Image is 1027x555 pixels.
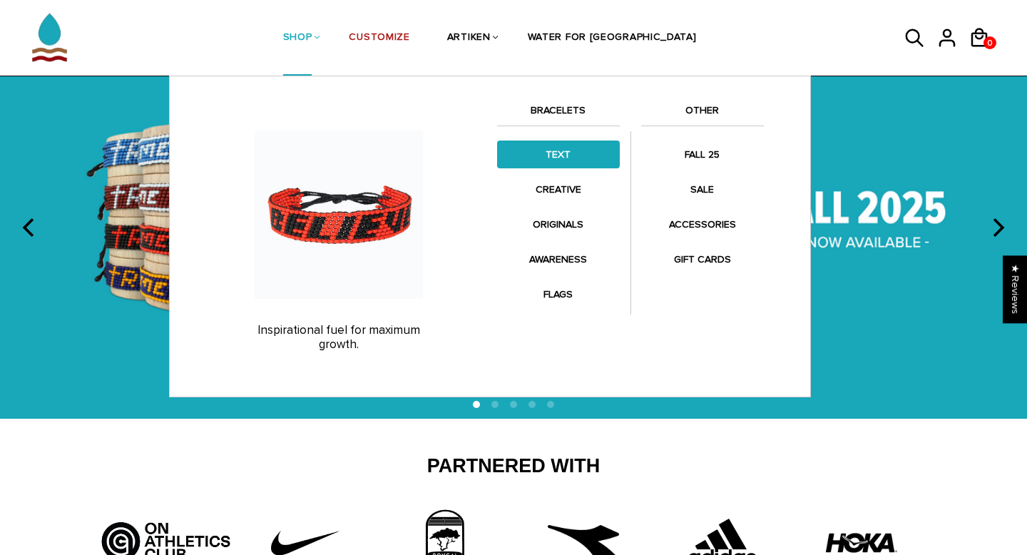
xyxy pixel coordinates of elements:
a: TEXT [497,141,620,168]
h2: Partnered With [107,454,920,479]
a: FALL 25 [641,141,764,168]
a: CREATIVE [497,175,620,203]
a: WATER FOR [GEOGRAPHIC_DATA] [528,1,697,76]
p: Inspirational fuel for maximum growth. [195,323,483,352]
div: Click to open Judge.me floating reviews tab [1003,255,1027,323]
button: previous [14,212,46,243]
a: SHOP [283,1,312,76]
a: OTHER [641,102,764,126]
a: ORIGINALS [497,210,620,238]
a: 0 [983,36,996,49]
a: ACCESSORIES [641,210,764,238]
a: ARTIKEN [447,1,491,76]
button: next [981,212,1013,243]
a: SALE [641,175,764,203]
span: 0 [983,34,996,52]
a: CUSTOMIZE [349,1,409,76]
a: FLAGS [497,280,620,308]
a: GIFT CARDS [641,245,764,273]
a: AWARENESS [497,245,620,273]
a: BRACELETS [497,102,620,126]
